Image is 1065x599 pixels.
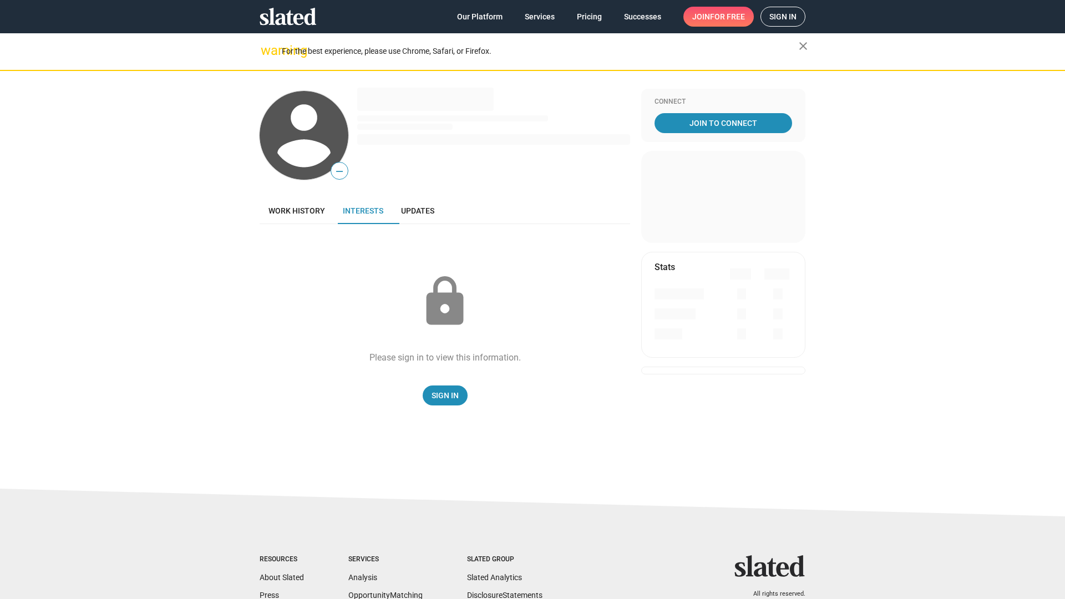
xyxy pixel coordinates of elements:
[797,39,810,53] mat-icon: close
[655,113,792,133] a: Join To Connect
[769,7,797,26] span: Sign in
[467,555,542,564] div: Slated Group
[683,7,754,27] a: Joinfor free
[624,7,661,27] span: Successes
[568,7,611,27] a: Pricing
[657,113,790,133] span: Join To Connect
[343,206,383,215] span: Interests
[369,352,521,363] div: Please sign in to view this information.
[282,44,799,59] div: For the best experience, please use Chrome, Safari, or Firefox.
[432,385,459,405] span: Sign In
[448,7,511,27] a: Our Platform
[268,206,325,215] span: Work history
[692,7,745,27] span: Join
[655,261,675,273] mat-card-title: Stats
[392,197,443,224] a: Updates
[577,7,602,27] span: Pricing
[331,164,348,179] span: —
[417,274,473,329] mat-icon: lock
[261,44,274,57] mat-icon: warning
[525,7,555,27] span: Services
[655,98,792,106] div: Connect
[760,7,805,27] a: Sign in
[401,206,434,215] span: Updates
[348,555,423,564] div: Services
[457,7,503,27] span: Our Platform
[516,7,564,27] a: Services
[260,197,334,224] a: Work history
[423,385,468,405] a: Sign In
[260,573,304,582] a: About Slated
[260,555,304,564] div: Resources
[710,7,745,27] span: for free
[334,197,392,224] a: Interests
[348,573,377,582] a: Analysis
[615,7,670,27] a: Successes
[467,573,522,582] a: Slated Analytics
